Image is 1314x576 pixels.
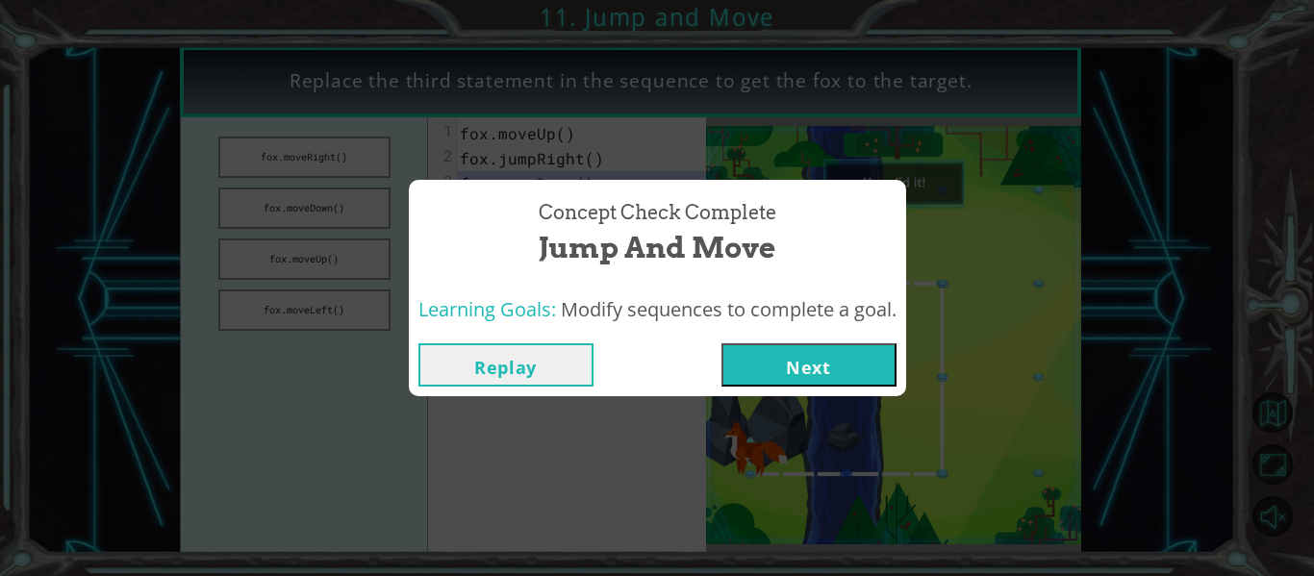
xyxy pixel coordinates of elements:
[561,296,897,322] span: Modify sequences to complete a goal.
[539,227,775,268] span: Jump and Move
[418,296,556,322] span: Learning Goals:
[418,343,594,387] button: Replay
[721,343,897,387] button: Next
[539,199,776,227] span: Concept Check Complete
